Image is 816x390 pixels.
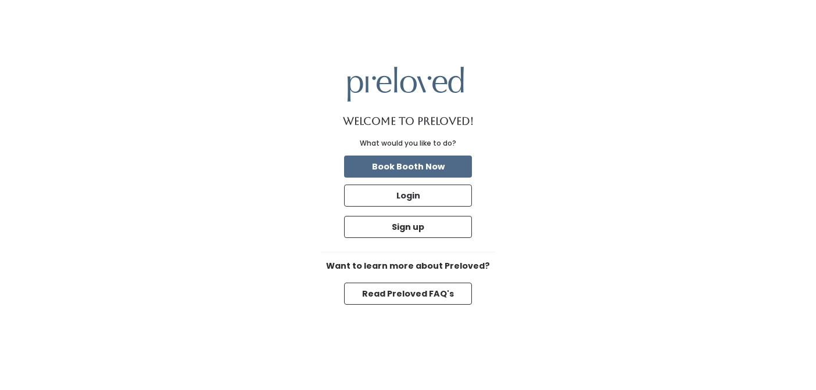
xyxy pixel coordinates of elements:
[344,156,472,178] button: Book Booth Now
[344,216,472,238] button: Sign up
[342,214,474,240] a: Sign up
[344,185,472,207] button: Login
[348,67,464,101] img: preloved logo
[343,115,474,127] h1: Welcome to Preloved!
[360,138,456,149] div: What would you like to do?
[344,283,472,305] button: Read Preloved FAQ's
[321,262,495,271] h6: Want to learn more about Preloved?
[342,182,474,209] a: Login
